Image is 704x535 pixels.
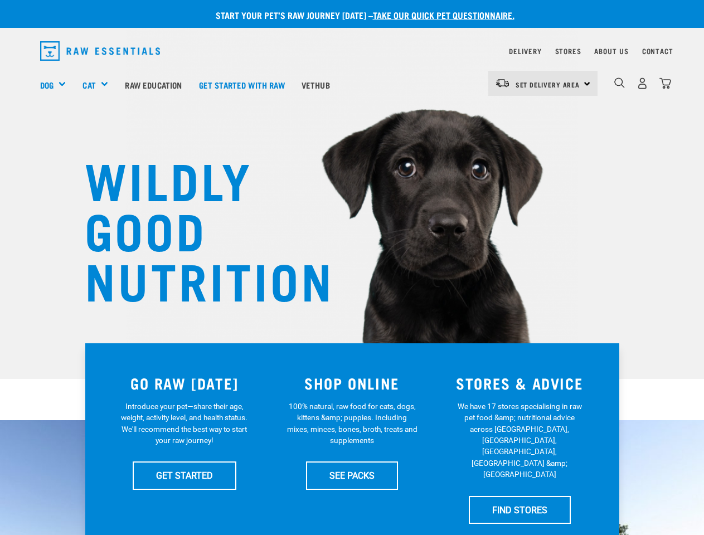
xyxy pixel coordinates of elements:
h3: SHOP ONLINE [275,374,429,392]
a: take our quick pet questionnaire. [373,12,514,17]
img: van-moving.png [495,78,510,88]
p: Introduce your pet—share their age, weight, activity level, and health status. We'll recommend th... [119,401,250,446]
img: home-icon-1@2x.png [614,77,625,88]
a: Dog [40,79,54,91]
a: Delivery [509,49,541,53]
a: Vethub [293,62,338,107]
img: Raw Essentials Logo [40,41,161,61]
a: FIND STORES [469,496,571,524]
img: home-icon@2x.png [659,77,671,89]
a: Stores [555,49,581,53]
h3: STORES & ADVICE [443,374,597,392]
a: Raw Education [116,62,190,107]
a: Cat [82,79,95,91]
h1: WILDLY GOOD NUTRITION [85,153,308,304]
nav: dropdown navigation [31,37,673,65]
p: We have 17 stores specialising in raw pet food &amp; nutritional advice across [GEOGRAPHIC_DATA],... [454,401,585,480]
h3: GO RAW [DATE] [108,374,262,392]
a: GET STARTED [133,461,236,489]
a: Get started with Raw [191,62,293,107]
img: user.png [637,77,648,89]
span: Set Delivery Area [516,82,580,86]
a: Contact [642,49,673,53]
a: About Us [594,49,628,53]
a: SEE PACKS [306,461,398,489]
p: 100% natural, raw food for cats, dogs, kittens &amp; puppies. Including mixes, minces, bones, bro... [287,401,417,446]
